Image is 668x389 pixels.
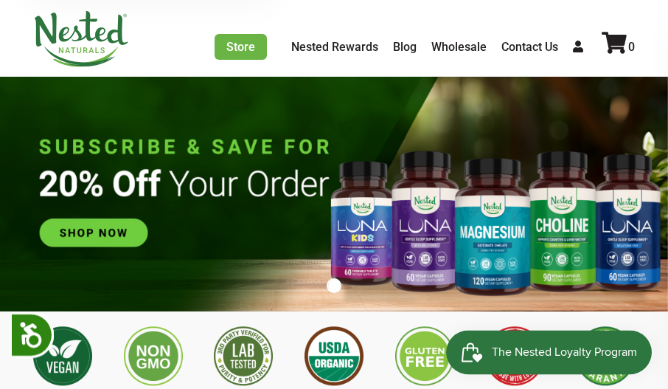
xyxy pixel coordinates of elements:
a: Contact Us [501,40,558,54]
iframe: Button to open loyalty program pop-up [446,330,653,374]
a: 0 [602,40,635,54]
img: Gluten Free [395,326,454,385]
a: Nested Rewards [291,40,378,54]
button: 1 of 1 [327,278,341,293]
a: Store [215,34,267,60]
img: 3rd Party Lab Tested [214,326,273,385]
img: Non GMO [124,326,183,385]
img: Lifetime Guarantee [576,326,635,385]
a: Wholesale [431,40,487,54]
img: Made with Love [485,326,544,385]
img: Nested Naturals [33,11,129,67]
span: 0 [628,40,635,54]
a: Blog [393,40,417,54]
img: USDA Organic [305,326,363,385]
